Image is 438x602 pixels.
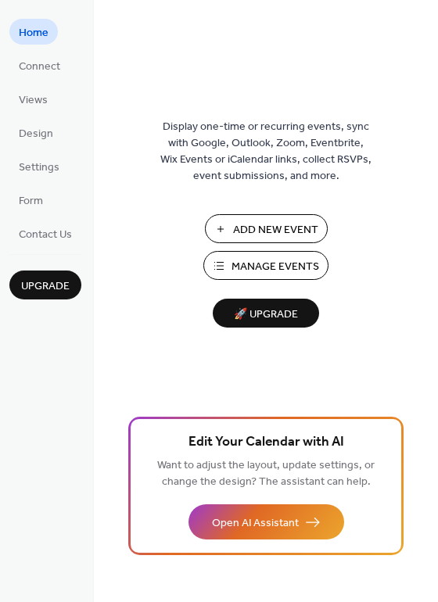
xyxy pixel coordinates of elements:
[205,214,328,243] button: Add New Event
[19,193,43,210] span: Form
[19,92,48,109] span: Views
[19,25,48,41] span: Home
[212,515,299,532] span: Open AI Assistant
[188,432,344,453] span: Edit Your Calendar with AI
[222,304,310,325] span: 🚀 Upgrade
[213,299,319,328] button: 🚀 Upgrade
[232,259,319,275] span: Manage Events
[9,52,70,78] a: Connect
[157,455,375,493] span: Want to adjust the layout, update settings, or change the design? The assistant can help.
[9,220,81,246] a: Contact Us
[19,159,59,176] span: Settings
[233,222,318,238] span: Add New Event
[203,251,328,280] button: Manage Events
[188,504,344,539] button: Open AI Assistant
[160,119,372,185] span: Display one-time or recurring events, sync with Google, Outlook, Zoom, Eventbrite, Wix Events or ...
[9,153,69,179] a: Settings
[9,19,58,45] a: Home
[19,59,60,75] span: Connect
[19,227,72,243] span: Contact Us
[19,126,53,142] span: Design
[9,271,81,299] button: Upgrade
[21,278,70,295] span: Upgrade
[9,187,52,213] a: Form
[9,86,57,112] a: Views
[9,120,63,145] a: Design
